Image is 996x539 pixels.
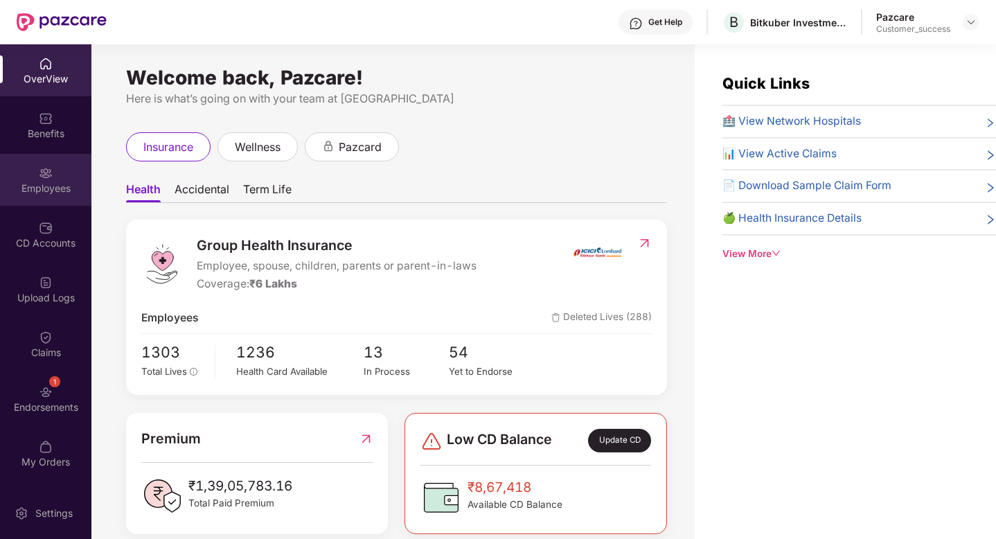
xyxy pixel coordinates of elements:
div: Pazcare [876,10,950,24]
span: ₹6 Lakhs [249,277,297,290]
span: Employees [141,310,199,327]
span: B [729,14,738,30]
span: Accidental [175,182,229,202]
img: svg+xml;base64,PHN2ZyBpZD0iQmVuZWZpdHMiIHhtbG5zPSJodHRwOi8vd3d3LnczLm9yZy8yMDAwL3N2ZyIgd2lkdGg9Ij... [39,112,53,125]
div: Update CD [588,429,651,452]
span: Group Health Insurance [197,235,477,256]
span: pazcard [339,139,382,156]
img: logo [141,243,183,285]
span: Quick Links [722,74,810,92]
span: Health [126,182,161,202]
img: svg+xml;base64,PHN2ZyBpZD0iVXBsb2FkX0xvZ3MiIGRhdGEtbmFtZT0iVXBsb2FkIExvZ3MiIHhtbG5zPSJodHRwOi8vd3... [39,276,53,290]
div: 1 [49,376,60,387]
img: svg+xml;base64,PHN2ZyBpZD0iRHJvcGRvd24tMzJ4MzIiIHhtbG5zPSJodHRwOi8vd3d3LnczLm9yZy8yMDAwL3N2ZyIgd2... [966,17,977,28]
img: svg+xml;base64,PHN2ZyBpZD0iTXlfT3JkZXJzIiBkYXRhLW5hbWU9Ik15IE9yZGVycyIgeG1sbnM9Imh0dHA6Ly93d3cudz... [39,440,53,454]
span: ₹8,67,418 [468,477,562,497]
div: Bitkuber Investments Pvt Limited [750,16,847,29]
span: Available CD Balance [468,497,562,512]
img: svg+xml;base64,PHN2ZyBpZD0iSGVscC0zMngzMiIgeG1sbnM9Imh0dHA6Ly93d3cudzMub3JnLzIwMDAvc3ZnIiB3aWR0aD... [629,17,643,30]
span: 🍏 Health Insurance Details [722,210,862,227]
div: Welcome back, Pazcare! [126,72,667,83]
span: Low CD Balance [447,429,552,452]
img: svg+xml;base64,PHN2ZyBpZD0iRW1wbG95ZWVzIiB4bWxucz0iaHR0cDovL3d3dy53My5vcmcvMjAwMC9zdmciIHdpZHRoPS... [39,166,53,180]
div: Here is what’s going on with your team at [GEOGRAPHIC_DATA] [126,90,667,107]
span: insurance [143,139,193,156]
span: right [985,116,996,130]
span: 1236 [236,341,364,364]
div: Customer_success [876,24,950,35]
img: svg+xml;base64,PHN2ZyBpZD0iRGFuZ2VyLTMyeDMyIiB4bWxucz0iaHR0cDovL3d3dy53My5vcmcvMjAwMC9zdmciIHdpZH... [420,430,443,452]
span: right [985,180,996,195]
div: Health Card Available [236,364,364,379]
img: svg+xml;base64,PHN2ZyBpZD0iQ2xhaW0iIHhtbG5zPSJodHRwOi8vd3d3LnczLm9yZy8yMDAwL3N2ZyIgd2lkdGg9IjIwIi... [39,330,53,344]
span: 13 [364,341,449,364]
img: CDBalanceIcon [420,477,462,518]
span: Employee, spouse, children, parents or parent-in-laws [197,258,477,275]
span: Premium [141,428,201,450]
img: RedirectIcon [637,236,652,250]
span: info-circle [190,368,198,376]
img: svg+xml;base64,PHN2ZyBpZD0iSG9tZSIgeG1sbnM9Imh0dHA6Ly93d3cudzMub3JnLzIwMDAvc3ZnIiB3aWR0aD0iMjAiIG... [39,57,53,71]
img: PaidPremiumIcon [141,475,183,517]
div: animation [322,140,335,152]
div: Get Help [648,17,682,28]
img: deleteIcon [551,313,560,322]
span: ₹1,39,05,783.16 [188,475,292,496]
span: Total Lives [141,366,187,377]
div: Settings [31,506,77,520]
span: 🏥 View Network Hospitals [722,113,861,130]
span: 1303 [141,341,205,364]
span: down [772,249,781,258]
span: Total Paid Premium [188,496,292,511]
span: wellness [235,139,281,156]
div: View More [722,247,996,261]
img: svg+xml;base64,PHN2ZyBpZD0iU2V0dGluZy0yMHgyMCIgeG1sbnM9Imh0dHA6Ly93d3cudzMub3JnLzIwMDAvc3ZnIiB3aW... [15,506,28,520]
span: Deleted Lives (288) [551,310,652,327]
img: svg+xml;base64,PHN2ZyBpZD0iRW5kb3JzZW1lbnRzIiB4bWxucz0iaHR0cDovL3d3dy53My5vcmcvMjAwMC9zdmciIHdpZH... [39,385,53,399]
span: 54 [449,341,534,364]
img: RedirectIcon [359,428,373,450]
img: New Pazcare Logo [17,13,107,31]
span: Term Life [243,182,292,202]
span: right [985,213,996,227]
span: 📄 Download Sample Claim Form [722,177,891,195]
span: 📊 View Active Claims [722,145,837,163]
img: svg+xml;base64,PHN2ZyBpZD0iQ0RfQWNjb3VudHMiIGRhdGEtbmFtZT0iQ0QgQWNjb3VudHMiIHhtbG5zPSJodHRwOi8vd3... [39,221,53,235]
span: right [985,148,996,163]
div: Coverage: [197,276,477,293]
div: In Process [364,364,449,379]
div: Yet to Endorse [449,364,534,379]
img: insurerIcon [571,235,623,269]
